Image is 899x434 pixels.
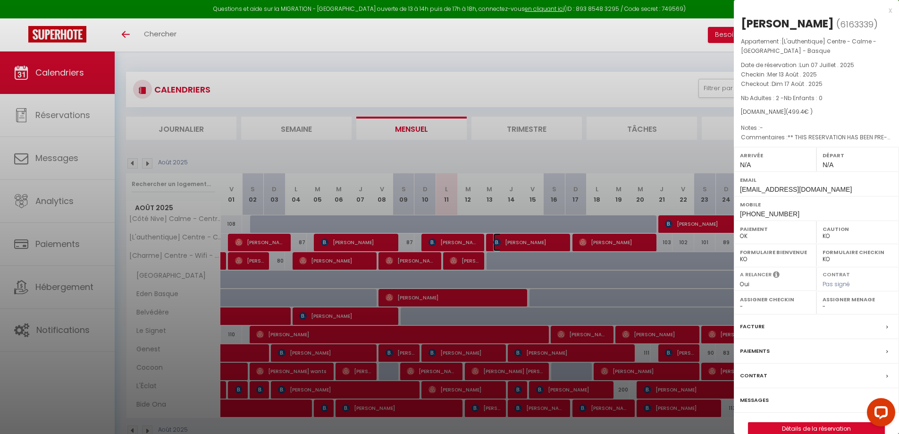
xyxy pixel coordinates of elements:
[767,70,817,78] span: Mer 13 Août . 2025
[836,17,878,31] span: ( )
[741,133,892,142] p: Commentaires :
[741,70,892,79] p: Checkin :
[823,247,893,257] label: Formulaire Checkin
[740,161,751,169] span: N/A
[740,200,893,209] label: Mobile
[741,16,834,31] div: [PERSON_NAME]
[740,322,765,332] label: Facture
[823,280,850,288] span: Pas signé
[740,247,810,257] label: Formulaire Bienvenue
[823,295,893,304] label: Assigner Menage
[740,395,769,405] label: Messages
[740,224,810,234] label: Paiement
[799,61,854,69] span: Lun 07 Juillet . 2025
[773,271,780,281] i: Sélectionner OUI si vous souhaiter envoyer les séquences de messages post-checkout
[740,295,810,304] label: Assigner Checkin
[740,346,770,356] label: Paiements
[772,80,823,88] span: Dim 17 Août . 2025
[823,224,893,234] label: Caution
[741,108,892,117] div: [DOMAIN_NAME]
[740,210,799,218] span: [PHONE_NUMBER]
[741,123,892,133] p: Notes :
[741,79,892,89] p: Checkout :
[784,94,823,102] span: Nb Enfants : 0
[734,5,892,16] div: x
[740,186,852,193] span: [EMAIL_ADDRESS][DOMAIN_NAME]
[823,271,850,277] label: Contrat
[788,108,804,116] span: 499.4
[741,37,892,56] p: Appartement :
[741,94,823,102] span: Nb Adultes : 2 -
[740,371,767,381] label: Contrat
[741,60,892,70] p: Date de réservation :
[823,161,833,169] span: N/A
[859,394,899,434] iframe: LiveChat chat widget
[740,151,810,160] label: Arrivée
[740,271,772,279] label: A relancer
[840,18,874,30] span: 6163339
[760,124,763,132] span: -
[786,108,813,116] span: ( € )
[741,37,876,55] span: [L'authentique] Centre - Calme - [GEOGRAPHIC_DATA] - Basque
[740,175,893,185] label: Email
[823,151,893,160] label: Départ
